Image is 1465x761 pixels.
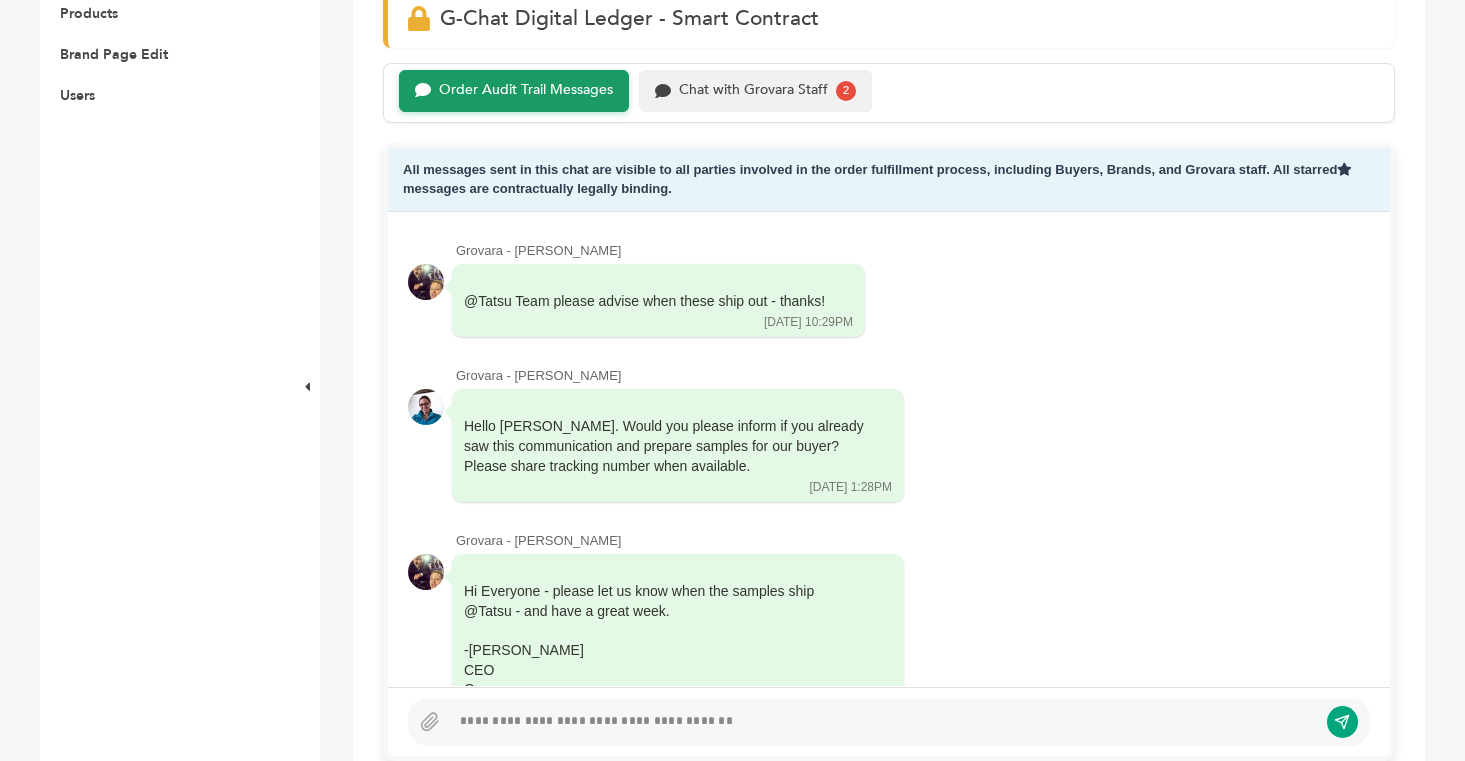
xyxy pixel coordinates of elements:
[388,148,1390,212] div: All messages sent in this chat are visible to all parties involved in the order fulfillment proce...
[764,314,853,331] div: [DATE] 10:29PM
[464,641,864,661] div: -[PERSON_NAME]
[60,86,95,105] a: Users
[60,4,118,23] a: Products
[60,45,168,64] a: Brand Page Edit
[464,582,864,739] div: Hi Everyone - please let us know when the samples ship @Tatsu - and have a great week.
[456,242,1370,260] div: Grovara - [PERSON_NAME]
[836,81,856,101] div: 2
[456,532,1370,550] div: Grovara - [PERSON_NAME]
[464,680,864,700] div: Grovara
[810,479,892,496] div: [DATE] 1:28PM
[456,367,1370,385] div: Grovara - [PERSON_NAME]
[464,417,864,476] div: Hello [PERSON_NAME]. Would you please inform if you already saw this communication and prepare sa...
[439,82,613,99] div: Order Audit Trail Messages
[440,4,819,33] span: G-Chat Digital Ledger - Smart Contract
[679,82,828,99] div: Chat with Grovara Staff
[464,292,825,312] div: @Tatsu Team please advise when these ship out - thanks!
[464,661,864,681] div: CEO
